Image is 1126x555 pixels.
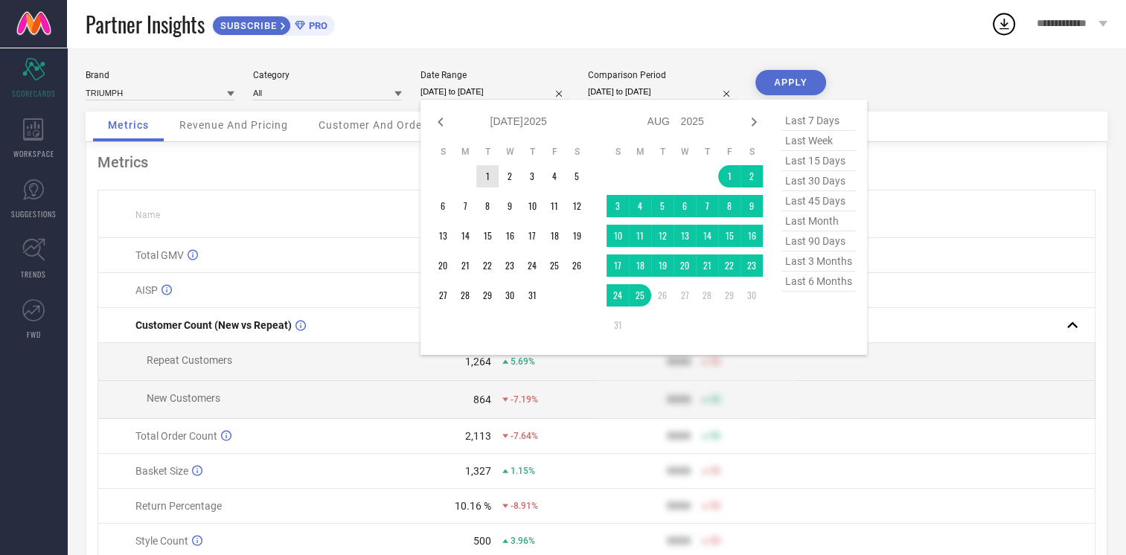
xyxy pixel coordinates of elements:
[97,153,1095,171] div: Metrics
[696,225,718,247] td: Thu Aug 14 2025
[740,146,763,158] th: Saturday
[710,356,720,367] span: 50
[710,394,720,405] span: 50
[511,536,535,546] span: 3.96%
[696,254,718,277] td: Thu Aug 21 2025
[651,254,674,277] td: Tue Aug 19 2025
[740,284,763,307] td: Sat Aug 30 2025
[135,284,158,296] span: AISP
[710,536,720,546] span: 50
[674,225,696,247] td: Wed Aug 13 2025
[473,535,491,547] div: 500
[674,254,696,277] td: Wed Aug 20 2025
[740,165,763,187] td: Sat Aug 02 2025
[454,284,476,307] td: Mon Jul 28 2025
[667,430,691,442] div: 9999
[718,195,740,217] td: Fri Aug 08 2025
[135,535,188,547] span: Style Count
[629,195,651,217] td: Mon Aug 04 2025
[521,284,543,307] td: Thu Jul 31 2025
[607,146,629,158] th: Sunday
[432,254,454,277] td: Sun Jul 20 2025
[607,284,629,307] td: Sun Aug 24 2025
[667,465,691,477] div: 9999
[543,225,566,247] td: Fri Jul 18 2025
[781,191,856,211] span: last 45 days
[476,254,499,277] td: Tue Jul 22 2025
[499,165,521,187] td: Wed Jul 02 2025
[476,195,499,217] td: Tue Jul 08 2025
[543,165,566,187] td: Fri Jul 04 2025
[476,284,499,307] td: Tue Jul 29 2025
[432,195,454,217] td: Sun Jul 06 2025
[476,146,499,158] th: Tuesday
[511,431,538,441] span: -7.64%
[740,254,763,277] td: Sat Aug 23 2025
[781,151,856,171] span: last 15 days
[432,146,454,158] th: Sunday
[135,210,160,220] span: Name
[499,284,521,307] td: Wed Jul 30 2025
[420,84,569,100] input: Select date range
[740,225,763,247] td: Sat Aug 16 2025
[667,356,691,368] div: 9999
[305,20,327,31] span: PRO
[432,225,454,247] td: Sun Jul 13 2025
[432,113,450,131] div: Previous month
[521,254,543,277] td: Thu Jul 24 2025
[781,231,856,251] span: last 90 days
[566,146,588,158] th: Saturday
[718,146,740,158] th: Friday
[499,225,521,247] td: Wed Jul 16 2025
[651,225,674,247] td: Tue Aug 12 2025
[718,165,740,187] td: Fri Aug 01 2025
[710,466,720,476] span: 50
[543,195,566,217] td: Fri Jul 11 2025
[12,88,56,99] span: SCORECARDS
[135,319,292,331] span: Customer Count (New vs Repeat)
[629,284,651,307] td: Mon Aug 25 2025
[566,195,588,217] td: Sat Jul 12 2025
[607,254,629,277] td: Sun Aug 17 2025
[511,394,538,405] span: -7.19%
[543,146,566,158] th: Friday
[454,146,476,158] th: Monday
[667,535,691,547] div: 9999
[511,466,535,476] span: 1.15%
[108,119,149,131] span: Metrics
[674,146,696,158] th: Wednesday
[319,119,432,131] span: Customer And Orders
[710,431,720,441] span: 50
[781,111,856,131] span: last 7 days
[674,195,696,217] td: Wed Aug 06 2025
[521,146,543,158] th: Thursday
[566,254,588,277] td: Sat Jul 26 2025
[21,269,46,280] span: TRENDS
[135,465,188,477] span: Basket Size
[651,146,674,158] th: Tuesday
[11,208,57,219] span: SUGGESTIONS
[607,314,629,336] td: Sun Aug 31 2025
[566,165,588,187] td: Sat Jul 05 2025
[629,146,651,158] th: Monday
[465,356,491,368] div: 1,264
[696,284,718,307] td: Thu Aug 28 2025
[511,356,535,367] span: 5.69%
[454,254,476,277] td: Mon Jul 21 2025
[476,165,499,187] td: Tue Jul 01 2025
[521,225,543,247] td: Thu Jul 17 2025
[781,251,856,272] span: last 3 months
[710,501,720,511] span: 50
[718,284,740,307] td: Fri Aug 29 2025
[420,70,569,80] div: Date Range
[740,195,763,217] td: Sat Aug 09 2025
[745,113,763,131] div: Next month
[212,12,335,36] a: SUBSCRIBEPRO
[454,225,476,247] td: Mon Jul 14 2025
[651,284,674,307] td: Tue Aug 26 2025
[499,195,521,217] td: Wed Jul 09 2025
[86,70,234,80] div: Brand
[465,430,491,442] div: 2,113
[651,195,674,217] td: Tue Aug 05 2025
[696,195,718,217] td: Thu Aug 07 2025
